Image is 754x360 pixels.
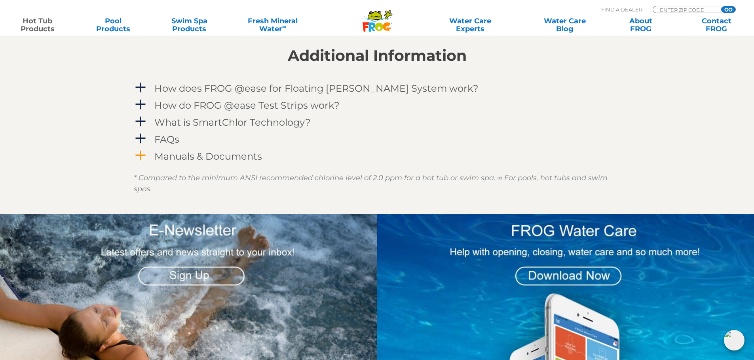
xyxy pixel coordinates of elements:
[134,115,621,130] a: a What is SmartChlor Technology?
[282,23,286,30] sup: ∞
[84,17,143,33] a: PoolProducts
[154,100,340,111] h4: How do FROG @ease Test Strips work?
[135,116,146,128] span: a
[134,47,621,64] h2: Additional Information
[601,6,642,13] p: Find A Dealer
[134,81,621,96] a: a How does FROG @ease for Floating [PERSON_NAME] System work?
[134,132,621,147] a: a FAQs
[135,150,146,162] span: a
[422,17,518,33] a: Water CareExperts
[154,83,479,94] h4: How does FROG @ease for Floating [PERSON_NAME] System work?
[659,6,712,13] input: Zip Code Form
[724,330,745,351] img: openIcon
[236,17,310,33] a: Fresh MineralWater∞
[611,17,670,33] a: AboutFROG
[135,133,146,145] span: a
[135,82,146,94] span: a
[134,149,621,164] a: a Manuals & Documents
[160,17,219,33] a: Swim SpaProducts
[154,151,262,162] h4: Manuals & Documents
[535,17,594,33] a: Water CareBlog
[8,17,67,33] a: Hot TubProducts
[721,6,735,13] input: GO
[134,98,621,113] a: a How do FROG @ease Test Strips work?
[687,17,746,33] a: ContactFROG
[134,173,608,193] em: * Compared to the minimum ANSI recommended chlorine level of 2.0 ppm for a hot tub or swim spa. ∞...
[154,134,179,145] h4: FAQs
[154,117,311,128] h4: What is SmartChlor Technology?
[135,99,146,111] span: a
